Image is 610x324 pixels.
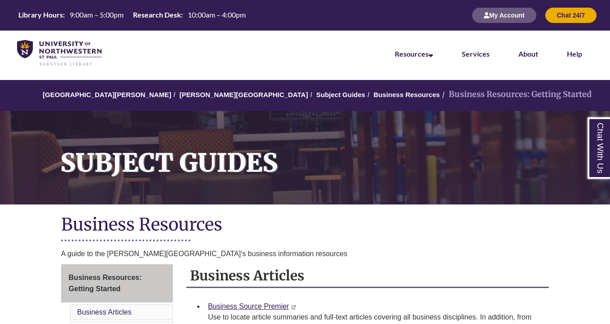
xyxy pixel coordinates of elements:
[186,264,549,288] h2: Business Articles
[440,88,592,101] li: Business Resources: Getting Started
[129,10,184,20] th: Research Desk:
[180,91,308,98] a: [PERSON_NAME][GEOGRAPHIC_DATA]
[316,91,365,98] a: Subject Guides
[61,250,347,257] span: A guide to the [PERSON_NAME][GEOGRAPHIC_DATA]'s business information resources
[545,8,597,23] button: Chat 24/7
[208,302,289,310] a: Business Source Premier
[374,91,440,98] a: Business Resources
[15,10,249,20] table: Hours Today
[567,49,582,58] a: Help
[395,49,433,58] a: Resources
[43,91,171,98] a: [GEOGRAPHIC_DATA][PERSON_NAME]
[70,10,124,19] span: 9:00am – 5:00pm
[472,11,536,19] a: My Account
[188,10,246,19] span: 10:00am – 4:00pm
[17,40,102,67] img: UNWSP Library Logo
[462,49,490,58] a: Services
[15,10,66,20] th: Library Hours:
[291,305,296,309] i: This link opens in a new window
[61,264,173,302] a: Business Resources: Getting Started
[50,111,610,193] h1: Subject Guides
[61,213,549,237] h1: Business Resources
[472,8,536,23] button: My Account
[77,308,132,316] a: Business Articles
[15,10,249,21] a: Hours Today
[545,11,597,19] a: Chat 24/7
[518,49,538,58] a: About
[69,274,142,293] span: Business Resources: Getting Started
